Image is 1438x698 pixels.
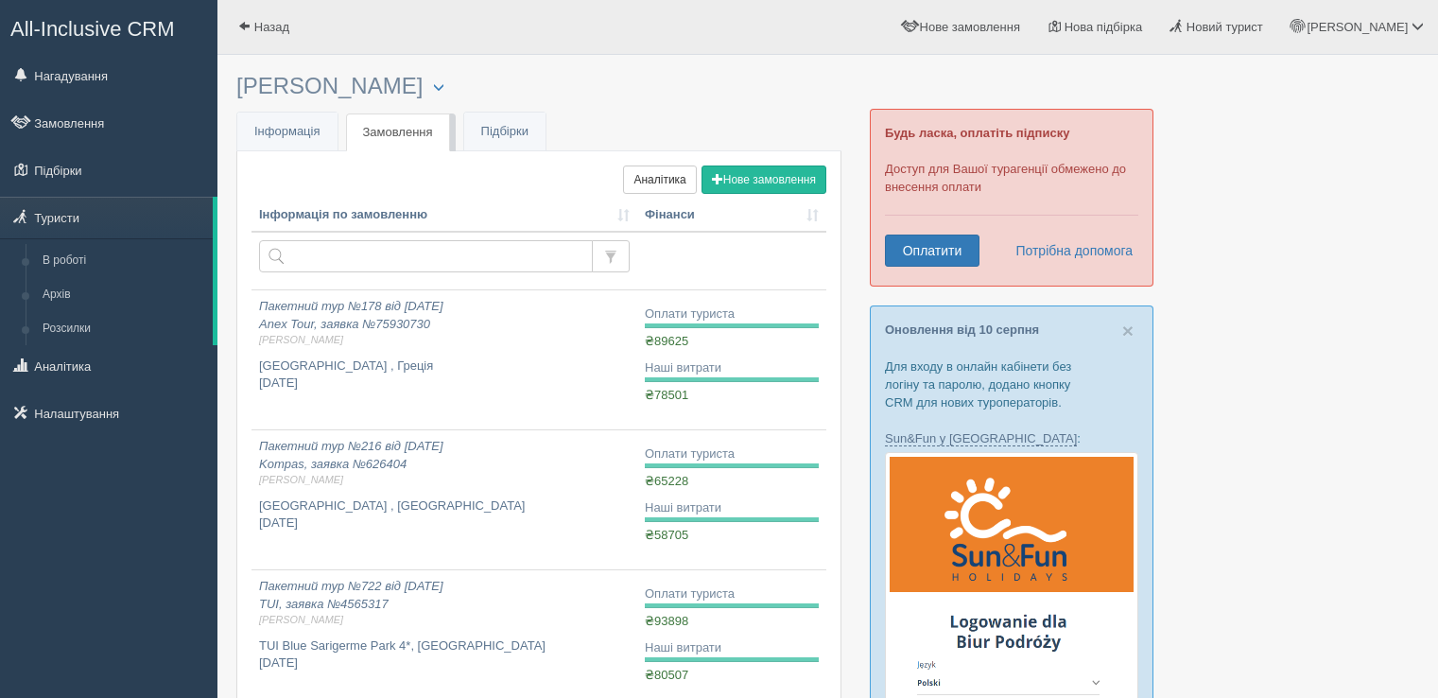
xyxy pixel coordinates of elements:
span: [PERSON_NAME] [259,333,630,347]
span: Нова підбірка [1065,20,1143,34]
div: Оплати туриста [645,445,819,463]
i: Пакетний тур №216 від [DATE] Kompas, заявка №626404 [259,439,630,488]
a: Архів [34,278,213,312]
div: Доступ для Вашої турагенції обмежено до внесення оплати [870,109,1153,287]
a: Замовлення [346,113,450,152]
a: Розсилки [34,312,213,346]
p: Для входу в онлайн кабінети без логіну та паролю, додано кнопку CRM для нових туроператорів. [885,358,1138,411]
p: : [885,429,1138,447]
p: [GEOGRAPHIC_DATA] , Греція [DATE] [259,358,630,393]
span: [PERSON_NAME] [259,473,630,487]
a: Sun&Fun у [GEOGRAPHIC_DATA] [885,431,1077,446]
span: [PERSON_NAME] [1307,20,1408,34]
b: Будь ласка, оплатіть підписку [885,126,1069,140]
div: Наші витрати [645,359,819,377]
a: Оплатити [885,235,979,267]
span: Новий турист [1187,20,1263,34]
a: Підбірки [464,113,546,151]
a: Пакетний тур №216 від [DATE]Kompas, заявка №626404[PERSON_NAME] [GEOGRAPHIC_DATA] , [GEOGRAPHIC_D... [251,430,637,569]
span: ₴65228 [645,474,688,488]
h3: [PERSON_NAME] [236,74,841,99]
button: Close [1122,321,1134,340]
span: × [1122,320,1134,341]
a: Пакетний тур №178 від [DATE]Anex Tour, заявка №75930730[PERSON_NAME] [GEOGRAPHIC_DATA] , Греція[D... [251,290,637,429]
a: Потрібна допомога [1003,235,1134,267]
span: Нове замовлення [920,20,1020,34]
div: Оплати туриста [645,305,819,323]
p: [GEOGRAPHIC_DATA] , [GEOGRAPHIC_DATA] [DATE] [259,497,630,532]
span: Назад [254,20,289,34]
a: В роботі [34,244,213,278]
span: ₴93898 [645,614,688,628]
a: All-Inclusive CRM [1,1,217,53]
a: Фінанси [645,206,819,224]
span: Інформація [254,124,321,138]
i: Пакетний тур №178 від [DATE] Anex Tour, заявка №75930730 [259,299,630,348]
span: ₴80507 [645,668,688,682]
span: ₴89625 [645,334,688,348]
a: Інформація [237,113,338,151]
input: Пошук за номером замовлення, ПІБ або паспортом туриста [259,240,593,272]
i: Пакетний тур №722 від [DATE] TUI, заявка №4565317 [259,579,630,628]
a: Аналітика [623,166,696,194]
p: TUI Blue Sarigerme Park 4*, [GEOGRAPHIC_DATA] [DATE] [259,637,630,672]
button: Нове замовлення [702,166,826,194]
span: ₴78501 [645,388,688,402]
span: ₴58705 [645,528,688,542]
div: Наші витрати [645,639,819,657]
a: Оновлення від 10 серпня [885,323,1039,337]
a: Інформація по замовленню [259,206,630,224]
span: All-Inclusive CRM [10,17,175,41]
div: Наші витрати [645,499,819,517]
span: [PERSON_NAME] [259,613,630,627]
div: Оплати туриста [645,585,819,603]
